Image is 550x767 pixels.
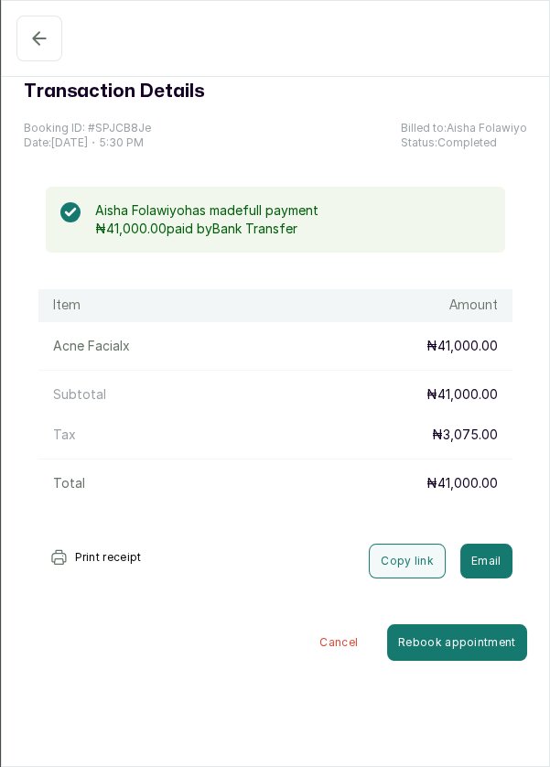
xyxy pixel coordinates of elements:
[387,624,526,661] button: Rebook appointment
[449,297,498,315] h1: Amount
[95,201,491,220] p: Aisha Folawiyo has made full payment
[95,220,491,238] p: ₦41,000.00 paid by Bank Transfer
[460,544,512,578] button: Email
[426,337,498,355] p: ₦41,000.00
[24,135,151,150] p: Date: [DATE] ・ 5:30 PM
[290,624,387,661] button: Cancel
[53,474,85,492] p: Total
[53,426,76,444] p: Tax
[53,385,106,404] p: Subtotal
[369,544,446,578] button: Copy link
[432,426,498,444] p: ₦3,075.00
[53,337,130,355] p: Acne Facial x
[53,297,81,315] h1: Item
[38,539,153,576] button: Print receipt
[24,77,204,106] h1: Transaction Details
[426,385,498,404] p: ₦41,000.00
[426,474,498,492] p: ₦41,000.00
[24,121,151,135] p: Booking ID: # SPJCB8Je
[401,121,527,135] p: Billed to: Aisha Folawiyo
[401,135,527,150] p: Status: Completed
